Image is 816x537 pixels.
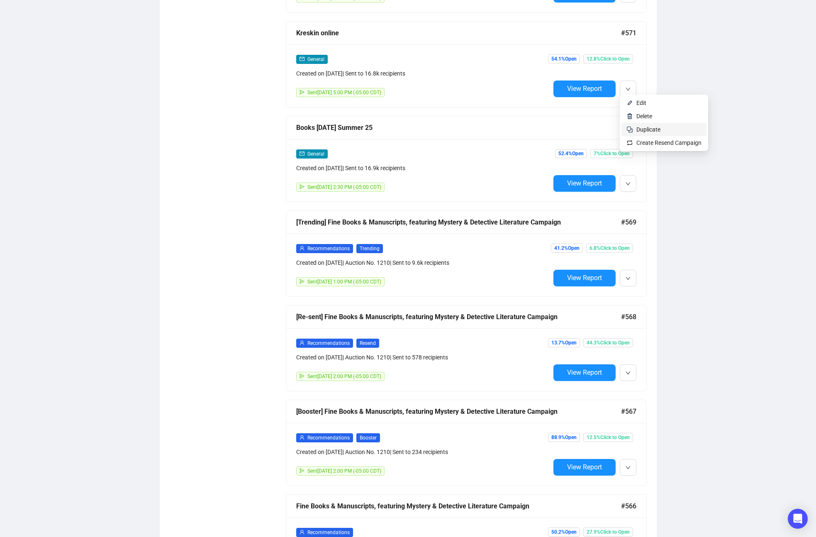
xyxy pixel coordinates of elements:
[626,465,631,470] span: down
[636,139,702,146] span: Create Resend Campaign
[626,126,633,133] img: svg+xml;base64,PHN2ZyB4bWxucz0iaHR0cDovL3d3dy53My5vcmcvMjAwMC9zdmciIHdpZHRoPSIyNCIgaGVpZ2h0PSIyNC...
[567,369,602,376] span: View Report
[567,274,602,282] span: View Report
[307,530,350,535] span: Recommendations
[307,56,324,62] span: General
[636,100,646,106] span: Edit
[553,270,616,286] button: View Report
[553,175,616,192] button: View Report
[621,312,636,322] span: #568
[300,56,304,61] span: mail
[300,530,304,535] span: user
[356,339,379,348] span: Resend
[548,338,580,347] span: 13.7% Open
[296,217,621,227] div: [Trending] Fine Books & Manuscripts, featuring Mystery & Detective Literature Campaign
[567,85,602,93] span: View Report
[586,244,633,253] span: 6.8% Click to Open
[548,527,580,537] span: 50.2% Open
[626,181,631,186] span: down
[307,279,381,285] span: Sent [DATE] 1:00 PM (-05:00 CDT)
[553,364,616,381] button: View Report
[583,54,633,63] span: 12.8% Click to Open
[307,246,350,251] span: Recommendations
[286,116,647,202] a: Books [DATE] Summer 25#570mailGeneralCreated on [DATE]| Sent to 16.9k recipientssendSent[DATE] 2:...
[296,28,621,38] div: Kreskin online
[626,87,631,92] span: down
[548,54,580,63] span: 54.1% Open
[300,184,304,189] span: send
[307,151,324,157] span: General
[307,468,381,474] span: Sent [DATE] 2:00 PM (-05:00 CDT)
[626,139,633,146] img: retweet.svg
[626,113,633,120] img: svg+xml;base64,PHN2ZyB4bWxucz0iaHR0cDovL3d3dy53My5vcmcvMjAwMC9zdmciIHhtbG5zOnhsaW5rPSJodHRwOi8vd3...
[296,447,550,456] div: Created on [DATE] | Auction No. 1210 | Sent to 234 recipients
[307,435,350,441] span: Recommendations
[307,373,381,379] span: Sent [DATE] 2:00 PM (-05:00 CDT)
[296,312,621,322] div: [Re-sent] Fine Books & Manuscripts, featuring Mystery & Detective Literature Campaign
[636,126,660,133] span: Duplicate
[356,244,383,253] span: Trending
[300,90,304,95] span: send
[621,501,636,511] span: #566
[621,217,636,227] span: #569
[296,501,621,511] div: Fine Books & Manuscripts, featuring Mystery & Detective Literature Campaign
[583,433,633,442] span: 12.5% Click to Open
[300,340,304,345] span: user
[567,179,602,187] span: View Report
[567,463,602,471] span: View Report
[621,406,636,417] span: #567
[555,149,587,158] span: 52.4% Open
[590,149,633,158] span: 7% Click to Open
[583,338,633,347] span: 44.3% Click to Open
[286,210,647,297] a: [Trending] Fine Books & Manuscripts, featuring Mystery & Detective Literature Campaign#569userRec...
[583,527,633,537] span: 27.9% Click to Open
[553,81,616,97] button: View Report
[356,433,380,442] span: Booster
[300,468,304,473] span: send
[551,244,583,253] span: 41.2% Open
[296,406,621,417] div: [Booster] Fine Books & Manuscripts, featuring Mystery & Detective Literature Campaign
[300,151,304,156] span: mail
[621,28,636,38] span: #571
[626,371,631,376] span: down
[286,21,647,107] a: Kreskin online#571mailGeneralCreated on [DATE]| Sent to 16.8k recipientssendSent[DATE] 5:00 PM (-...
[300,435,304,440] span: user
[296,353,550,362] div: Created on [DATE] | Auction No. 1210 | Sent to 578 recipients
[307,340,350,346] span: Recommendations
[307,90,381,95] span: Sent [DATE] 5:00 PM (-05:00 CDT)
[548,433,580,442] span: 88.9% Open
[300,373,304,378] span: send
[626,276,631,281] span: down
[296,164,550,173] div: Created on [DATE] | Sent to 16.9k recipients
[300,279,304,284] span: send
[626,100,633,106] img: svg+xml;base64,PHN2ZyB4bWxucz0iaHR0cDovL3d3dy53My5vcmcvMjAwMC9zdmciIHhtbG5zOnhsaW5rPSJodHRwOi8vd3...
[286,400,647,486] a: [Booster] Fine Books & Manuscripts, featuring Mystery & Detective Literature Campaign#567userReco...
[636,113,652,120] span: Delete
[553,459,616,476] button: View Report
[788,509,808,529] div: Open Intercom Messenger
[307,184,381,190] span: Sent [DATE] 2:30 PM (-05:00 CDT)
[296,258,550,267] div: Created on [DATE] | Auction No. 1210 | Sent to 9.6k recipients
[296,69,550,78] div: Created on [DATE] | Sent to 16.8k recipients
[296,122,621,133] div: Books [DATE] Summer 25
[286,305,647,391] a: [Re-sent] Fine Books & Manuscripts, featuring Mystery & Detective Literature Campaign#568userReco...
[300,246,304,251] span: user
